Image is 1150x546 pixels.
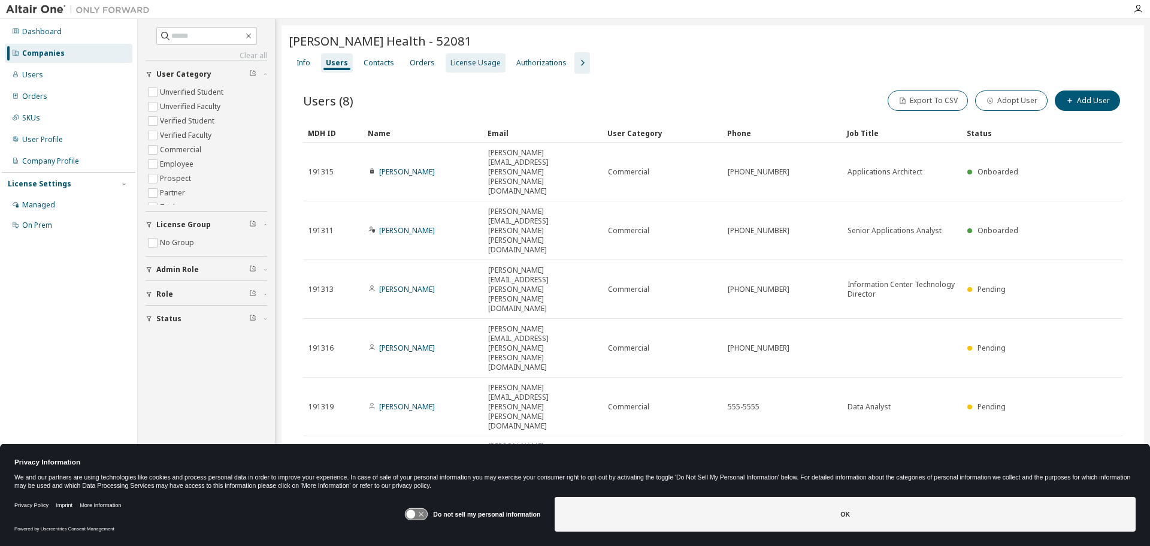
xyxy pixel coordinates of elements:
label: Verified Student [160,114,217,128]
span: 191311 [308,226,334,236]
button: Adopt User [975,91,1048,111]
span: Onboarded [978,167,1018,177]
button: Add User [1055,91,1120,111]
div: Users [326,58,348,68]
div: Authorizations [516,58,567,68]
button: Export To CSV [888,91,968,111]
button: Admin Role [146,257,267,283]
span: [PERSON_NAME] Health - 52081 [289,32,472,49]
div: MDH ID [308,123,358,143]
span: Admin Role [156,265,199,274]
span: Applications Architect [848,167,922,177]
span: [PHONE_NUMBER] [728,285,789,294]
button: Role [146,281,267,307]
div: User Profile [22,135,63,144]
span: 191315 [308,167,334,177]
div: User Category [607,123,718,143]
span: 191319 [308,402,334,412]
span: [PERSON_NAME][EMAIL_ADDRESS][PERSON_NAME][PERSON_NAME][DOMAIN_NAME] [488,324,597,372]
span: Commercial [608,285,649,294]
span: [PHONE_NUMBER] [728,167,789,177]
span: [PERSON_NAME][EMAIL_ADDRESS][PERSON_NAME][PERSON_NAME][DOMAIN_NAME] [488,207,597,255]
label: Verified Faculty [160,128,214,143]
span: [PHONE_NUMBER] [728,343,789,353]
span: Clear filter [249,220,256,230]
label: No Group [160,236,196,250]
label: Partner [160,186,187,200]
a: [PERSON_NAME] [379,284,435,294]
span: 191313 [308,285,334,294]
span: [PHONE_NUMBER] [728,226,789,236]
div: Status [967,123,1051,143]
span: [PERSON_NAME][EMAIL_ADDRESS][PERSON_NAME][PERSON_NAME][DOMAIN_NAME] [488,266,597,313]
span: Role [156,289,173,299]
span: Commercial [608,343,649,353]
label: Unverified Faculty [160,99,223,114]
div: Name [368,123,478,143]
a: [PERSON_NAME] [379,343,435,353]
span: 555-5555 [728,402,759,412]
span: Clear filter [249,314,256,324]
label: Commercial [160,143,204,157]
div: License Settings [8,179,71,189]
div: Contacts [364,58,394,68]
span: Data Analyst [848,402,891,412]
span: 191316 [308,343,334,353]
div: On Prem [22,221,52,230]
span: [PERSON_NAME][EMAIL_ADDRESS][PERSON_NAME][PERSON_NAME][DOMAIN_NAME] [488,148,597,196]
span: Onboarded [978,225,1018,236]
span: Clear filter [249,289,256,299]
div: Company Profile [22,156,79,166]
span: Pending [978,402,1006,412]
span: User Category [156,70,211,79]
button: User Category [146,61,267,88]
span: Clear filter [249,265,256,274]
span: Pending [978,343,1006,353]
div: License Usage [450,58,501,68]
a: [PERSON_NAME] [379,167,435,177]
div: Email [488,123,598,143]
span: [PERSON_NAME][EMAIL_ADDRESS][PERSON_NAME][PERSON_NAME][DOMAIN_NAME] [488,383,597,431]
label: Prospect [160,171,193,186]
label: Employee [160,157,196,171]
button: Status [146,306,267,332]
div: Orders [22,92,47,101]
div: Users [22,70,43,80]
span: Senior Applications Analyst [848,226,942,236]
span: Clear filter [249,70,256,79]
a: [PERSON_NAME] [379,402,435,412]
a: Clear all [146,51,267,61]
div: Info [296,58,310,68]
div: Phone [727,123,837,143]
img: Altair One [6,4,156,16]
button: License Group [146,212,267,238]
div: Managed [22,200,55,210]
span: Commercial [608,167,649,177]
span: [PERSON_NAME][EMAIL_ADDRESS][PERSON_NAME][DOMAIN_NAME] [488,442,597,480]
div: Companies [22,49,65,58]
span: Commercial [608,402,649,412]
label: Unverified Student [160,85,226,99]
a: [PERSON_NAME] [379,225,435,236]
div: Orders [410,58,435,68]
label: Trial [160,200,177,215]
span: Status [156,314,181,324]
div: Dashboard [22,27,62,37]
span: License Group [156,220,211,230]
span: Users (8) [303,92,353,109]
span: Pending [978,284,1006,294]
span: Information Center Technology Director [848,280,957,299]
div: SKUs [22,113,40,123]
span: Commercial [608,226,649,236]
div: Job Title [847,123,957,143]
